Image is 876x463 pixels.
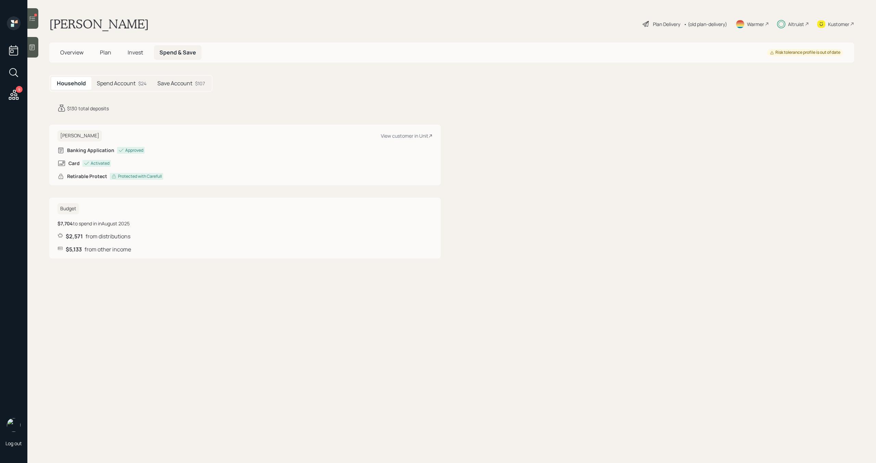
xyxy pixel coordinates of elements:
div: Risk tolerance profile is out of date [770,50,840,55]
h6: Retirable Protect [67,174,107,179]
div: $107 [195,80,205,87]
span: Spend & Save [159,49,196,56]
div: $130 total deposits [67,105,109,112]
div: Kustomer [828,21,849,28]
span: Invest [128,49,143,56]
div: Altruist [788,21,804,28]
div: • (old plan-delivery) [684,21,727,28]
img: michael-russo-headshot.png [7,418,21,432]
b: $2,571 [66,233,83,240]
div: View customer in Unit [381,133,433,139]
h6: Banking Application [67,148,114,153]
div: from other income [57,246,433,253]
b: $7,704 [57,220,73,227]
h6: Card [68,161,80,166]
div: from distributions [57,233,433,240]
div: Approved [125,147,143,153]
h6: [PERSON_NAME] [57,130,102,141]
h6: Budget [57,203,79,214]
div: Warmer [747,21,764,28]
h5: Household [57,80,86,87]
div: 9 [16,86,23,93]
h5: Spend Account [97,80,136,87]
span: Plan [100,49,111,56]
div: Activated [91,160,109,166]
div: to spend in in August 2025 [57,220,130,227]
div: $24 [138,80,146,87]
div: Plan Delivery [653,21,680,28]
div: Log out [5,440,22,447]
b: $5,133 [66,246,82,253]
h1: [PERSON_NAME] [49,16,149,32]
span: Overview [60,49,83,56]
div: Protected with Carefull [118,173,162,179]
h5: Save Account [157,80,192,87]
